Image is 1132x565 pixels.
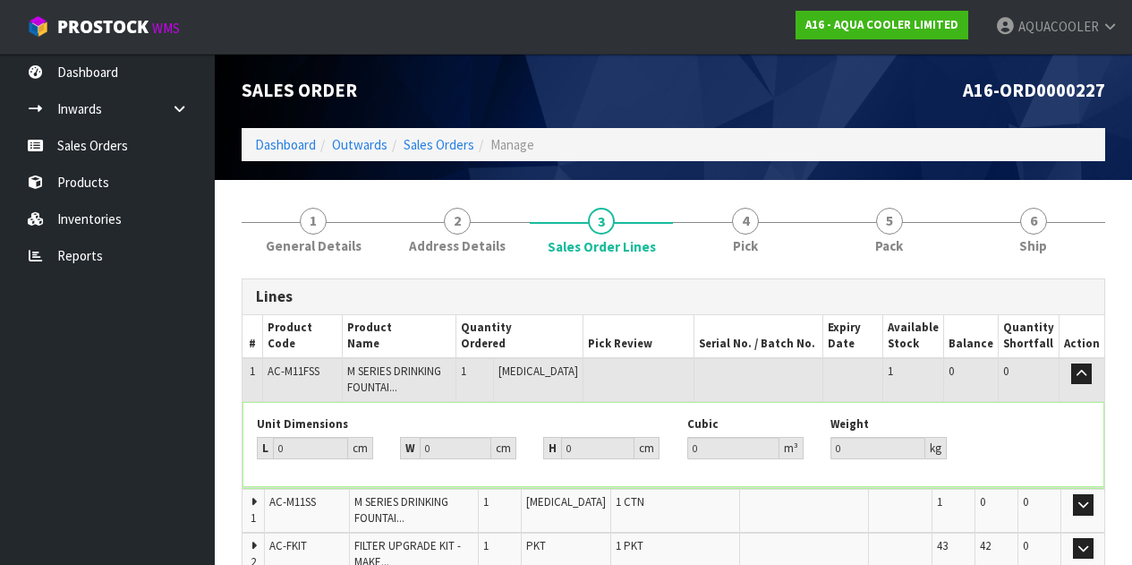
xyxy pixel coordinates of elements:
[152,20,180,37] small: WMS
[526,494,606,509] span: [MEDICAL_DATA]
[925,437,947,459] div: kg
[963,79,1105,102] span: A16-ORD0000227
[888,364,893,379] span: 1
[404,136,474,153] a: Sales Orders
[875,236,903,255] span: Pack
[805,17,958,32] strong: A16 - AQUA COOLER LIMITED
[876,208,903,235] span: 5
[255,136,316,153] a: Dashboard
[583,315,694,358] th: Pick Review
[561,437,634,459] input: Height
[1003,364,1009,379] span: 0
[882,315,943,358] th: Available Stock
[420,437,491,459] input: Width
[998,315,1059,358] th: Quantity Shortfall
[250,364,255,379] span: 1
[823,315,883,358] th: Expiry Date
[616,494,644,509] span: 1 CTN
[354,494,448,526] span: M SERIES DRINKING FOUNTAI...
[347,364,441,395] span: M SERIES DRINKING FOUNTAI...
[490,136,534,153] span: Manage
[616,538,643,553] span: 1 PKT
[687,416,719,432] label: Cubic
[498,364,578,379] span: [MEDICAL_DATA]
[732,208,759,235] span: 4
[263,315,343,358] th: Product Code
[242,79,357,102] span: Sales Order
[268,364,319,379] span: AC-M11FSS
[980,494,985,509] span: 0
[456,315,583,358] th: Quantity Ordered
[257,416,348,432] label: Unit Dimensions
[491,437,516,459] div: cm
[779,437,804,459] div: m³
[269,494,316,509] span: AC-M11SS
[342,315,455,358] th: Product Name
[1020,208,1047,235] span: 6
[483,494,489,509] span: 1
[405,441,415,456] strong: W
[332,136,387,153] a: Outwards
[1019,236,1047,255] span: Ship
[262,441,268,456] strong: L
[937,494,942,509] span: 1
[687,437,779,459] input: Cubic
[548,237,656,256] span: Sales Order Lines
[409,236,506,255] span: Address Details
[980,538,991,553] span: 42
[949,364,954,379] span: 0
[348,437,373,459] div: cm
[634,437,660,459] div: cm
[733,236,758,255] span: Pick
[256,288,1091,305] h3: Lines
[266,236,362,255] span: General Details
[243,315,263,358] th: #
[57,15,149,39] span: ProStock
[937,538,948,553] span: 43
[943,315,998,358] th: Balance
[461,364,466,379] span: 1
[830,437,925,459] input: Weight
[1023,494,1028,509] span: 0
[483,538,489,553] span: 1
[830,416,869,432] label: Weight
[444,208,471,235] span: 2
[269,538,307,553] span: AC-FKIT
[694,315,823,358] th: Serial No. / Batch No.
[300,208,327,235] span: 1
[251,510,256,526] span: 1
[549,441,557,456] strong: H
[1023,538,1028,553] span: 0
[273,437,348,459] input: Length
[1059,315,1104,358] th: Action
[526,538,546,553] span: PKT
[27,15,49,38] img: cube-alt.png
[588,208,615,235] span: 3
[1018,18,1099,35] span: AQUACOOLER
